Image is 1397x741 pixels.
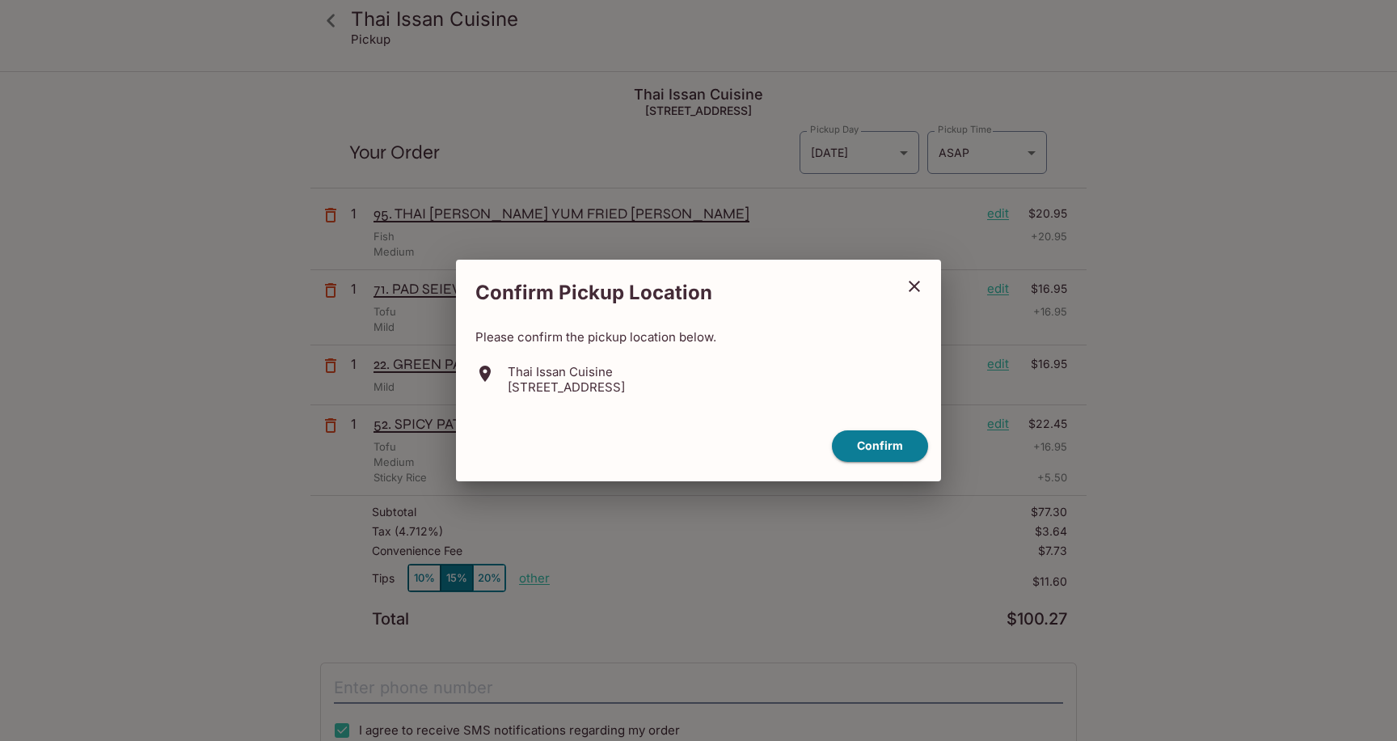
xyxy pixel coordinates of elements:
p: [STREET_ADDRESS] [508,379,625,395]
button: confirm [832,430,928,462]
p: Please confirm the pickup location below. [475,329,922,345]
p: Thai Issan Cuisine [508,364,625,379]
h2: Confirm Pickup Location [456,273,894,313]
button: close [894,266,935,307]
